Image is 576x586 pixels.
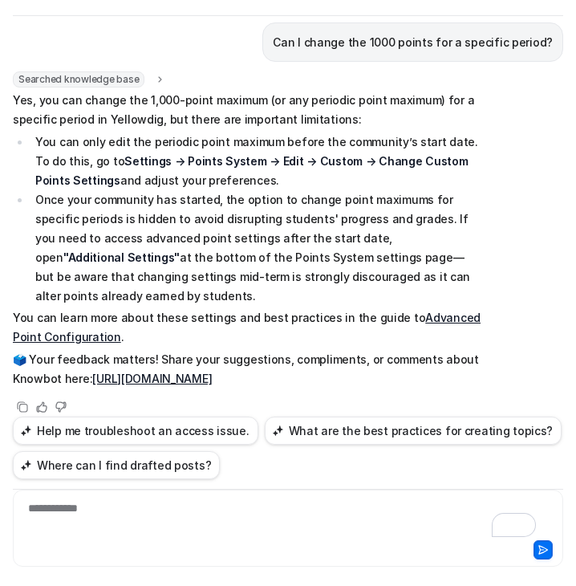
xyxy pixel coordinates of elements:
[13,71,144,87] span: Searched knowledge base
[13,308,482,347] p: You can learn more about these settings and best practices in the guide to .
[13,451,220,479] button: Where can I find drafted posts?
[273,33,553,52] p: Can I change the 1000 points for a specific period?
[63,250,180,264] strong: "Additional Settings"
[92,372,212,385] a: [URL][DOMAIN_NAME]
[13,417,258,445] button: Help me troubleshoot an access issue.
[30,190,482,306] li: Once your community has started, the option to change point maximums for specific periods is hidd...
[13,91,482,129] p: Yes, you can change the 1,000-point maximum (or any periodic point maximum) for a specific period...
[265,417,562,445] button: What are the best practices for creating topics?
[35,154,469,187] strong: Settings → Points System → Edit → Custom → Change Custom Points Settings
[13,350,482,389] p: 🗳️ Your feedback matters! Share your suggestions, compliments, or comments about Knowbot here:
[30,132,482,190] li: You can only edit the periodic point maximum before the community’s start date. To do this, go to...
[17,500,547,537] div: To enrich screen reader interactions, please activate Accessibility in Grammarly extension settings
